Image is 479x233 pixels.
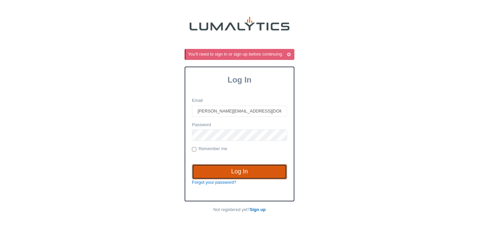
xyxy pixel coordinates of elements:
label: Email [192,98,203,104]
label: Remember me [192,146,227,152]
h3: Log In [185,75,294,85]
input: Log In [192,164,287,179]
p: Not registered yet? [185,207,294,213]
a: Sign up [250,207,266,212]
input: Email [192,106,287,117]
a: Forgot your password? [192,180,236,185]
input: Remember me [192,147,196,151]
img: lumalytics-black-e9b537c871f77d9ce8d3a6940f85695cd68c596e3f819dc492052d1098752254.png [190,17,289,31]
div: You'll need to sign in or sign up before continuing. [188,51,293,58]
label: Password [192,122,211,128]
